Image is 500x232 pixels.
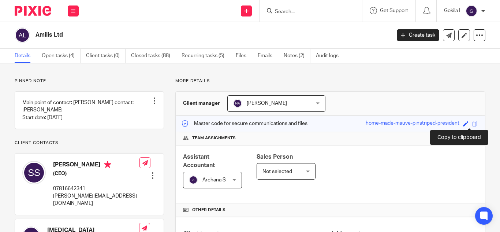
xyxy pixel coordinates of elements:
span: Get Support [380,8,408,13]
span: Other details [192,207,225,213]
h3: Client manager [183,100,220,107]
p: 07816642341 [53,185,139,192]
img: svg%3E [189,176,198,184]
p: Pinned note [15,78,164,84]
a: Audit logs [316,49,344,63]
a: Files [236,49,252,63]
span: [PERSON_NAME] [247,101,287,106]
a: Emails [258,49,278,63]
p: Gokila L [444,7,462,14]
img: svg%3E [15,27,30,43]
img: svg%3E [466,5,477,17]
a: Closed tasks (88) [131,49,176,63]
a: Open tasks (4) [42,49,81,63]
a: Create task [397,29,439,41]
a: Recurring tasks (5) [182,49,230,63]
span: Sales Person [257,154,293,160]
a: Notes (2) [284,49,310,63]
img: svg%3E [22,161,46,184]
p: Client contacts [15,140,164,146]
h5: (CEO) [53,170,139,177]
div: home-made-mauve-pinstriped-president [366,119,459,128]
span: Team assignments [192,135,236,141]
i: Primary [104,161,111,168]
span: Assistant Accountant [183,154,215,168]
a: Client tasks (0) [86,49,126,63]
span: Not selected [262,169,292,174]
a: Details [15,49,36,63]
img: svg%3E [233,99,242,108]
p: [PERSON_NAME][EMAIL_ADDRESS][DOMAIN_NAME] [53,192,139,207]
img: Pixie [15,6,51,16]
h2: Amilis Ltd [36,31,316,39]
span: Archana S [202,177,226,183]
p: More details [175,78,485,84]
p: Master code for secure communications and files [181,120,307,127]
h4: [PERSON_NAME] [53,161,139,170]
input: Search [274,9,340,15]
